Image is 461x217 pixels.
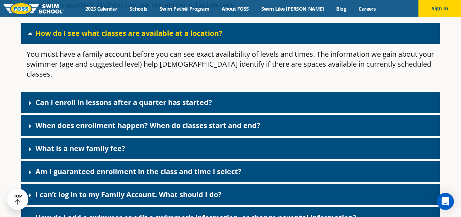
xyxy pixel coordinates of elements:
a: 2025 Calendar [79,5,123,12]
p: You must have a family account before you can see exact availability of levels and times. The inf... [27,49,434,79]
a: Swim Path® Program [153,5,215,12]
a: Careers [352,5,382,12]
img: FOSS Swim School Logo [4,3,64,14]
a: When does enrollment happen? When do classes start and end? [35,121,260,130]
div: How do I see what classes are available at a location? [21,23,440,44]
div: Can I enroll in lessons after a quarter has started? [21,92,440,113]
a: About FOSS [216,5,255,12]
div: I can’t log in to my Family Account. What should I do? [21,184,440,205]
div: What is a new family fee? [21,138,440,159]
a: Blog [330,5,352,12]
a: Can I enroll in lessons after a quarter has started? [35,98,212,107]
a: I can’t log in to my Family Account. What should I do? [35,190,222,199]
div: When does enrollment happen? When do classes start and end? [21,115,440,136]
a: Swim Like [PERSON_NAME] [255,5,330,12]
a: Schools [123,5,153,12]
a: What is a new family fee? [35,144,125,153]
div: How do I see what classes are available at a location? [21,44,440,90]
div: Open Intercom Messenger [437,193,454,210]
div: Am I guaranteed enrollment in the class and time I select? [21,161,440,182]
a: How do I see what classes are available at a location? [35,28,222,38]
div: TOP [14,194,22,205]
a: Am I guaranteed enrollment in the class and time I select? [35,167,241,176]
